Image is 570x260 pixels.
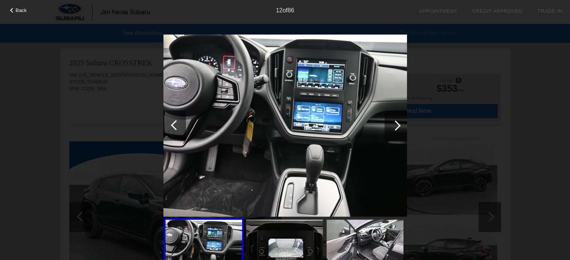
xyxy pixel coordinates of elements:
[276,7,283,13] span: 12
[472,8,522,14] a: Credit Approved
[419,8,457,14] a: Appointment
[16,7,27,13] span: Back
[287,7,294,13] span: 86
[537,8,563,14] a: Trade-In
[163,34,407,217] img: 12.jpg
